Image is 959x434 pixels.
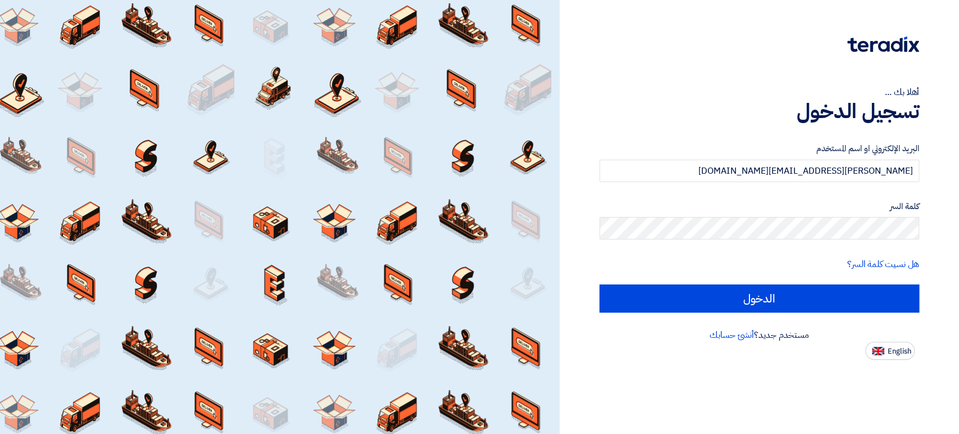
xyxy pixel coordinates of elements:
[599,284,919,313] input: الدخول
[599,142,919,155] label: البريد الإلكتروني او اسم المستخدم
[865,342,915,360] button: English
[599,328,919,342] div: مستخدم جديد؟
[599,200,919,213] label: كلمة السر
[599,160,919,182] input: أدخل بريد العمل الإلكتروني او اسم المستخدم الخاص بك ...
[710,328,754,342] a: أنشئ حسابك
[872,347,884,355] img: en-US.png
[847,37,919,52] img: Teradix logo
[599,85,919,99] div: أهلا بك ...
[599,99,919,124] h1: تسجيل الدخول
[847,257,919,271] a: هل نسيت كلمة السر؟
[888,347,911,355] span: English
